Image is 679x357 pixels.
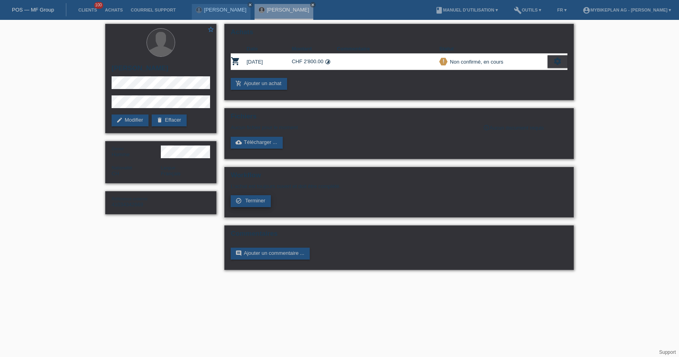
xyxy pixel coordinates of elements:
i: book [435,6,443,14]
i: close [311,3,315,7]
h2: Achats [231,28,567,40]
span: Suisse [112,171,119,177]
i: delete [156,117,163,123]
div: Non confirmé, en cours [448,58,503,66]
a: add_shopping_cartAjouter un achat [231,78,287,90]
i: comment [235,250,242,256]
h2: Workflow [231,171,567,183]
a: commentAjouter un commentaire ... [231,248,310,260]
a: deleteEffacer [152,114,187,126]
div: Aucun fichier pour le moment [231,124,473,130]
i: build [514,6,522,14]
a: buildOutils ▾ [510,8,545,12]
a: bookManuel d’utilisation ▾ [431,8,502,12]
span: Genre [112,146,124,151]
i: edit [116,117,123,123]
a: account_circleMybikeplan AG - [PERSON_NAME] ▾ [579,8,675,12]
i: settings [553,57,562,66]
i: check_circle_outline [235,198,242,204]
a: star_border [207,26,214,34]
i: add_shopping_cart [235,80,242,87]
a: Support [659,349,676,355]
p: L'achat est toujours ouvert et doit être complété. [231,183,567,189]
a: Courriel Support [127,8,179,12]
a: close [247,2,253,8]
div: 41034342669 [112,196,161,208]
i: info_outline [483,124,490,131]
a: POS — MF Group [12,7,54,13]
span: Français [161,171,181,177]
i: priority_high [441,58,446,64]
th: Montant [292,44,337,54]
a: [PERSON_NAME] [204,7,247,13]
i: close [248,3,252,7]
a: check_circle_outline Terminer [231,195,271,207]
a: Clients [74,8,101,12]
div: Aucun document requis [483,124,567,131]
a: FR ▾ [553,8,571,12]
th: Statut [439,44,548,54]
i: cloud_upload [235,139,242,146]
i: Taux fixes (48 versements) [325,59,331,65]
h2: Commentaires [231,230,567,242]
i: account_circle [583,6,590,14]
span: Nationalité [112,165,132,170]
a: Achats [101,8,127,12]
i: POSP00025517 [231,56,240,66]
h2: Fichiers [231,113,567,124]
th: Commentaire [337,44,439,54]
a: editModifier [112,114,149,126]
h2: [PERSON_NAME] [112,64,210,76]
a: [PERSON_NAME] [267,7,309,13]
th: Date [247,44,292,54]
i: star_border [207,26,214,33]
a: close [310,2,316,8]
span: Terminer [245,198,265,204]
td: [DATE] [247,54,292,70]
a: cloud_uploadTélécharger ... [231,137,283,149]
td: CHF 2'800.00 [292,54,337,70]
span: Référence externe [112,196,148,201]
span: 100 [94,2,104,9]
span: Langue [161,165,176,170]
div: Homme [112,146,161,157]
